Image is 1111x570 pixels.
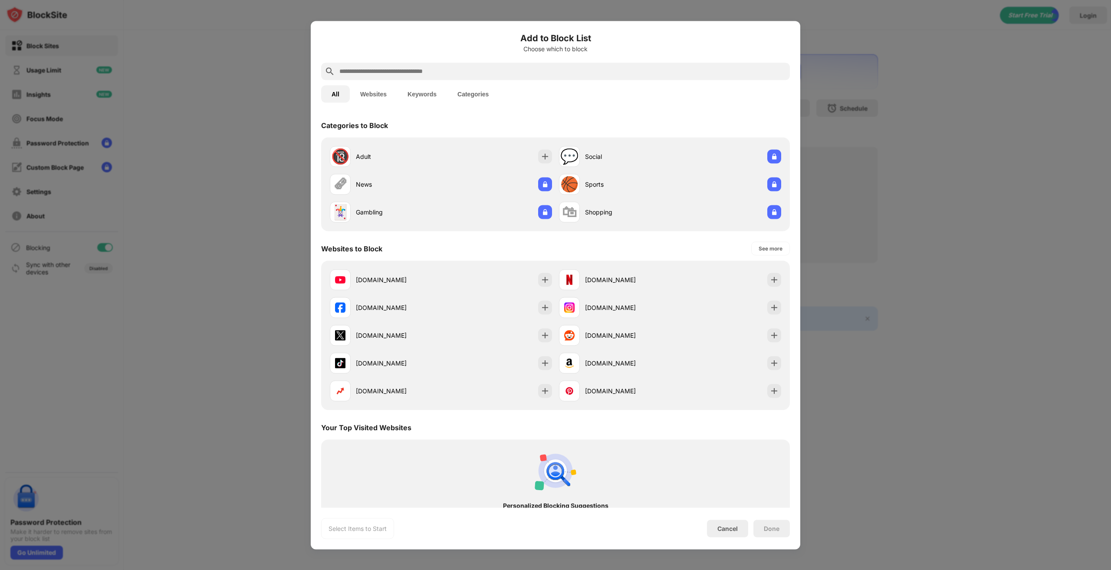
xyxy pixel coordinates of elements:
div: [DOMAIN_NAME] [585,275,670,284]
img: favicons [564,302,575,313]
div: Personalized Blocking Suggestions [337,502,774,509]
div: 🃏 [331,203,349,221]
img: personal-suggestions.svg [535,450,576,491]
img: favicons [335,302,345,313]
div: 🏀 [560,175,579,193]
img: favicons [335,385,345,396]
div: Cancel [717,525,738,532]
button: All [321,85,350,102]
div: [DOMAIN_NAME] [356,303,441,312]
div: [DOMAIN_NAME] [585,386,670,395]
div: [DOMAIN_NAME] [585,359,670,368]
div: 🔞 [331,148,349,165]
div: [DOMAIN_NAME] [356,275,441,284]
img: favicons [335,274,345,285]
img: search.svg [325,66,335,76]
div: [DOMAIN_NAME] [356,331,441,340]
button: Keywords [397,85,447,102]
div: [DOMAIN_NAME] [356,386,441,395]
img: favicons [564,274,575,285]
div: 🗞 [333,175,348,193]
div: Done [764,525,779,532]
img: favicons [564,385,575,396]
div: Adult [356,152,441,161]
div: 🛍 [562,203,577,221]
div: 💬 [560,148,579,165]
div: Shopping [585,208,670,217]
img: favicons [335,330,345,340]
div: [DOMAIN_NAME] [356,359,441,368]
img: favicons [564,358,575,368]
div: See more [759,244,782,253]
div: Gambling [356,208,441,217]
img: favicons [564,330,575,340]
div: [DOMAIN_NAME] [585,303,670,312]
div: News [356,180,441,189]
div: Websites to Block [321,244,382,253]
div: Select Items to Start [329,524,387,533]
button: Categories [447,85,499,102]
img: favicons [335,358,345,368]
h6: Add to Block List [321,31,790,44]
div: Categories to Block [321,121,388,129]
div: Your Top Visited Websites [321,423,411,432]
div: Social [585,152,670,161]
button: Websites [350,85,397,102]
div: Choose which to block [321,45,790,52]
div: Sports [585,180,670,189]
div: [DOMAIN_NAME] [585,331,670,340]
